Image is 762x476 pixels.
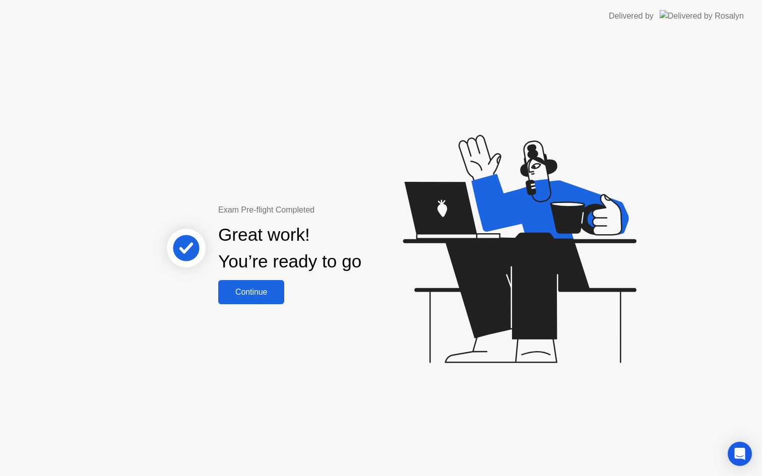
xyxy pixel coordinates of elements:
[218,204,426,216] div: Exam Pre-flight Completed
[609,10,654,22] div: Delivered by
[660,10,744,22] img: Delivered by Rosalyn
[218,280,284,304] button: Continue
[728,442,752,466] div: Open Intercom Messenger
[218,222,361,275] div: Great work! You’re ready to go
[221,288,281,297] div: Continue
